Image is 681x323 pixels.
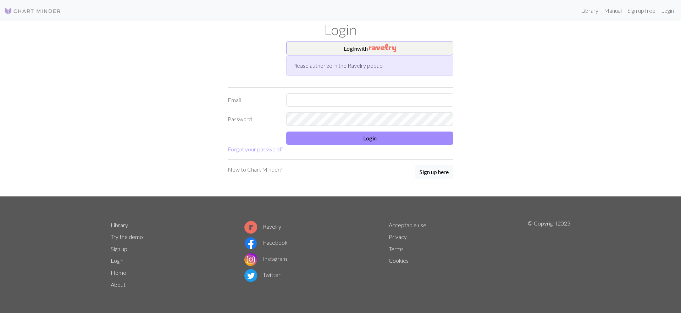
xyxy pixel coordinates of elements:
[228,146,283,152] a: Forgot your password?
[286,55,453,76] div: Please authorize in the Ravelry popup
[286,41,453,55] button: Loginwith
[244,239,288,246] a: Facebook
[578,4,601,18] a: Library
[111,257,123,264] a: Login
[601,4,625,18] a: Manual
[111,233,143,240] a: Try the demo
[286,132,453,145] button: Login
[106,21,575,38] h1: Login
[4,7,61,15] img: Logo
[415,165,453,179] button: Sign up here
[658,4,677,18] a: Login
[244,271,281,278] a: Twitter
[111,245,127,252] a: Sign up
[223,112,282,126] label: Password
[369,44,396,52] img: Ravelry
[389,245,404,252] a: Terms
[389,233,407,240] a: Privacy
[223,93,282,107] label: Email
[389,257,409,264] a: Cookies
[111,281,126,288] a: About
[244,237,257,250] img: Facebook logo
[228,165,282,174] p: New to Chart Minder?
[528,219,570,291] p: © Copyright 2025
[111,222,128,228] a: Library
[389,222,426,228] a: Acceptable use
[244,269,257,282] img: Twitter logo
[244,221,257,234] img: Ravelry logo
[244,255,287,262] a: Instagram
[244,253,257,266] img: Instagram logo
[244,223,281,230] a: Ravelry
[415,165,453,179] a: Sign up here
[111,269,126,276] a: Home
[625,4,658,18] a: Sign up free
